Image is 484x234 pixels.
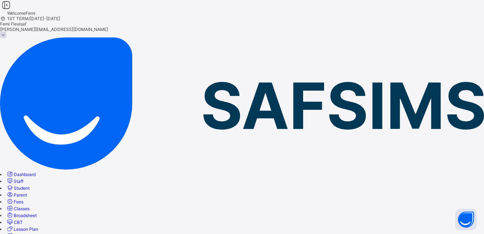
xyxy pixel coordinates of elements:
[14,213,37,218] span: Broadsheet
[14,172,36,177] span: Dashboard
[6,220,23,225] a: CBT
[6,185,30,191] a: Student
[14,192,27,198] span: Parent
[14,179,23,184] span: Staff
[7,10,35,16] span: Welcome Femi
[6,192,27,198] a: Parent
[6,172,36,177] a: Dashboard
[6,226,38,232] a: Lesson Plan
[6,206,30,211] a: Classes
[6,213,37,218] a: Broadsheet
[14,220,23,225] span: CBT
[14,226,38,232] span: Lesson Plan
[14,199,23,204] span: Fees
[6,199,23,204] a: Fees
[6,179,23,184] a: Staff
[14,206,30,211] span: Classes
[455,209,477,230] button: Open asap
[14,185,30,191] span: Student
